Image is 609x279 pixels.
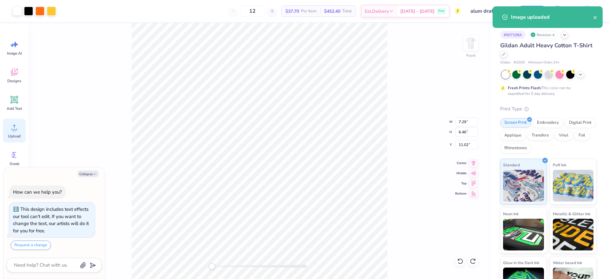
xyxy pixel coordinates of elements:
[11,241,51,250] button: Request a change
[574,131,589,140] div: Foil
[503,162,520,168] span: Standard
[565,118,596,128] div: Digital Print
[503,259,539,266] span: Glow in the Dark Ink
[503,170,544,202] img: Standard
[8,134,21,139] span: Upload
[527,131,553,140] div: Transfers
[571,5,596,17] a: HJ
[324,8,340,15] span: $452.40
[503,219,544,250] img: Neon Ink
[466,53,475,58] div: Front
[500,42,593,49] span: Gildan Adult Heavy Cotton T-Shirt
[301,8,317,15] span: Per Item
[500,143,531,153] div: Rhinestones
[500,131,526,140] div: Applique
[553,170,594,202] img: Puff Ink
[528,60,560,65] span: Minimum Order: 24 +
[553,162,566,168] span: Puff Ink
[7,106,22,111] span: Add Text
[240,5,265,17] input: – –
[13,206,89,234] div: This design includes text effects our tool can't edit. If you want to change the text, our artist...
[285,8,299,15] span: $37.70
[508,85,586,96] div: This color can be expedited for 5 day delivery.
[503,210,519,217] span: Neon Ink
[455,191,467,196] span: Bottom
[553,210,590,217] span: Metallic & Glitter Ink
[400,8,435,15] span: [DATE] - [DATE]
[533,118,563,128] div: Embroidery
[593,13,598,21] button: close
[209,263,215,269] div: Accessibility label
[500,105,596,113] div: Print Type
[555,131,573,140] div: Vinyl
[455,181,467,186] span: Top
[342,8,352,15] span: Total
[553,219,594,250] img: Metallic & Glitter Ink
[13,189,62,195] div: How can we help you?
[529,31,558,39] div: Revision 4
[77,170,99,177] button: Collapse
[438,9,444,13] span: Free
[553,259,582,266] span: Water based Ink
[455,171,467,176] span: Middle
[455,161,467,166] span: Center
[500,60,510,65] span: Gildan
[581,5,593,17] img: Hughe Josh Cabanete
[365,8,389,15] span: Est. Delivery
[7,78,21,83] span: Designs
[500,31,526,39] div: # 507108A
[508,85,541,90] strong: Fresh Prints Flash:
[466,5,512,17] input: Untitled Design
[464,37,477,50] img: Front
[511,13,593,21] div: Image uploaded
[514,60,525,65] span: # G500
[500,118,531,128] div: Screen Print
[10,161,19,166] span: Greek
[7,51,22,56] span: Image AI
